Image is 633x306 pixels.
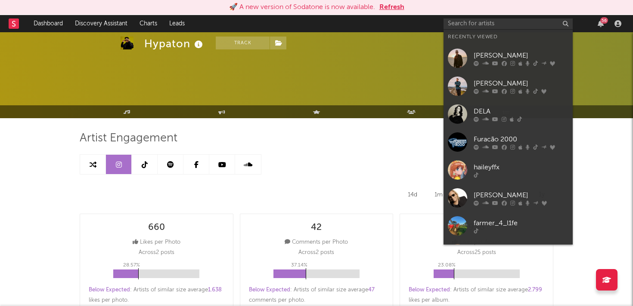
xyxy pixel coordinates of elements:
a: Charts [133,15,163,32]
div: [PERSON_NAME] [474,190,568,200]
p: Across 25 posts [457,248,496,258]
a: [PERSON_NAME] [444,72,573,100]
a: [PERSON_NAME] [444,240,573,268]
div: 660 [148,223,165,233]
div: [PERSON_NAME] [474,50,568,61]
div: : Artists of similar size average likes per album . [409,285,544,306]
div: [PERSON_NAME] [474,78,568,89]
div: : Artists of similar size average likes per photo . [89,285,224,306]
span: Below Expected [409,287,450,293]
a: haileyffx [444,156,573,184]
div: Furacão 2000 [474,134,568,144]
div: Likes per Photo [133,237,180,248]
div: farmer_4_l1fe [474,218,568,228]
div: Recently Viewed [448,32,568,42]
input: Search for artists [444,18,573,29]
div: 14d [401,187,424,202]
a: Furacão 2000 [444,128,573,156]
a: farmer_4_l1fe [444,212,573,240]
span: Artist Engagement [80,133,177,144]
a: Discovery Assistant [69,15,133,32]
span: Below Expected [249,287,290,293]
div: 42 [311,223,322,233]
span: Below Expected [89,287,130,293]
a: [PERSON_NAME] [444,44,573,72]
button: 56 [598,20,604,27]
div: 56 [600,17,608,24]
p: 37.14 % [291,260,307,270]
button: Track [216,37,270,49]
div: haileyffx [474,162,568,172]
p: 23.08 % [438,260,456,270]
p: 28.57 % [123,260,140,270]
p: Across 2 posts [298,248,334,258]
span: 47 [368,287,375,293]
div: : Artists of similar size average comments per photo . [249,285,385,306]
a: Leads [163,15,191,32]
span: 1.638 [208,287,222,293]
div: DELA [474,106,568,116]
a: [PERSON_NAME] [444,184,573,212]
div: Comments per Photo [285,237,348,248]
button: Refresh [379,2,404,12]
p: Across 2 posts [139,248,174,258]
a: DELA [444,100,573,128]
div: 1m [428,187,449,202]
span: 2.799 [528,287,542,293]
a: Dashboard [28,15,69,32]
div: Hypaton [144,37,205,51]
div: 🚀 A new version of Sodatone is now available. [229,2,375,12]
